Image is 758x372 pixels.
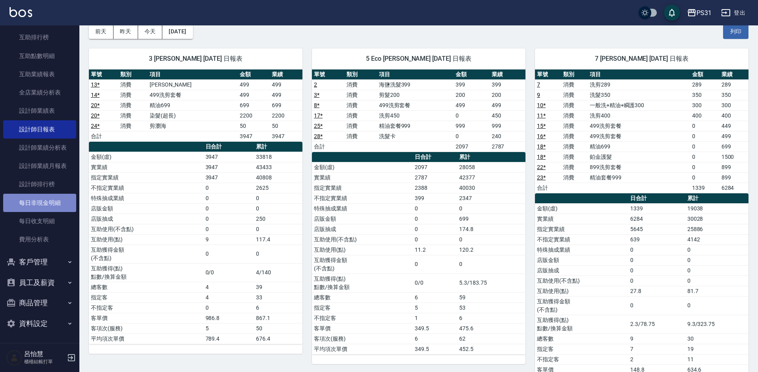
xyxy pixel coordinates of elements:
td: 449 [720,121,748,131]
td: 4142 [685,234,748,245]
th: 日合計 [628,193,685,204]
td: 50 [254,323,302,333]
td: 200 [490,90,525,100]
td: 消費 [344,110,377,121]
td: 1500 [720,152,748,162]
td: 475.6 [457,323,525,333]
td: 0 [413,214,457,224]
td: 50 [238,121,270,131]
td: 互助獲得(點) 點數/換算金額 [535,315,628,333]
td: 5 [413,303,457,313]
td: 899洗剪套餐 [588,162,690,172]
button: 資料設定 [3,313,76,334]
td: 867.1 [254,313,302,323]
td: 0 [457,255,525,274]
td: 消費 [561,90,587,100]
td: 4/140 [254,263,302,282]
button: 今天 [138,24,163,39]
td: 6 [254,303,302,313]
a: 互助業績報表 [3,65,76,83]
a: 9 [537,92,540,98]
td: 240 [490,131,525,141]
td: 43433 [254,162,302,172]
td: 0 [254,224,302,234]
td: 6 [413,333,457,344]
td: 互助使用(點) [312,245,413,255]
table: a dense table [89,69,302,142]
td: 0 [204,214,254,224]
td: 平均項次單價 [89,333,204,344]
td: 消費 [344,131,377,141]
td: 0 [690,131,719,141]
td: 0 [254,245,302,263]
td: 4 [204,282,254,292]
td: 消費 [561,141,587,152]
td: 499 [720,131,748,141]
td: 客單價 [312,323,413,333]
td: 19 [685,344,748,354]
td: 互助獲得金額 (不含點) [89,245,204,263]
td: 0 [457,234,525,245]
td: [PERSON_NAME] [148,79,238,90]
button: 商品管理 [3,293,76,313]
td: 174.8 [457,224,525,234]
span: 5 Eco [PERSON_NAME] [DATE] 日報表 [321,55,516,63]
td: 3947 [238,131,270,141]
td: 消費 [344,100,377,110]
img: Logo [10,7,32,17]
td: 染髮(超長) [148,110,238,121]
td: 不指定實業績 [89,183,204,193]
td: 0 [413,224,457,234]
td: 59 [457,292,525,303]
td: 349.5 [413,344,457,354]
td: 0 [685,276,748,286]
td: 2200 [238,110,270,121]
td: 指定實業績 [535,224,628,234]
td: 499 [454,100,489,110]
td: 2200 [270,110,302,121]
td: 699 [720,141,748,152]
td: 合計 [89,131,118,141]
td: 0 [685,245,748,255]
td: 350 [690,90,719,100]
td: 店販抽成 [312,224,413,234]
td: 不指定客 [312,313,413,323]
td: 7 [628,344,685,354]
td: 2787 [413,172,457,183]
th: 項目 [377,69,454,80]
td: 0 [690,172,719,183]
td: 2625 [254,183,302,193]
td: 1339 [690,183,719,193]
td: 特殊抽成業績 [312,203,413,214]
td: 120.2 [457,245,525,255]
td: 互助使用(點) [89,234,204,245]
td: 399 [413,193,457,203]
td: 350 [720,90,748,100]
button: 登出 [718,6,748,20]
th: 單號 [535,69,561,80]
img: Person [6,350,22,366]
td: 40030 [457,183,525,193]
th: 業績 [490,69,525,80]
td: 6284 [628,214,685,224]
td: 28058 [457,162,525,172]
td: 消費 [561,121,587,131]
td: 1 [413,313,457,323]
th: 日合計 [413,152,457,162]
td: 精油699 [588,141,690,152]
td: 0 [454,110,489,121]
td: 0 [628,265,685,276]
td: 客單價 [89,313,204,323]
td: 0 [204,183,254,193]
td: 11 [685,354,748,364]
td: 精油套餐999 [377,121,454,131]
td: 消費 [561,79,587,90]
td: 639 [628,234,685,245]
td: 總客數 [535,333,628,344]
td: 0 [204,224,254,234]
td: 2388 [413,183,457,193]
a: 設計師業績月報表 [3,157,76,175]
td: 消費 [344,79,377,90]
p: 櫃檯結帳打單 [24,358,65,365]
button: 員工及薪資 [3,272,76,293]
